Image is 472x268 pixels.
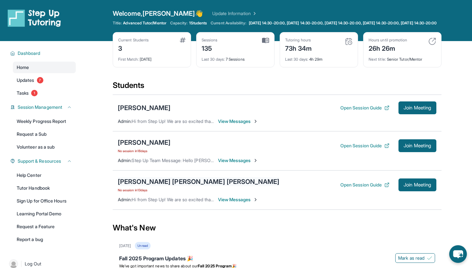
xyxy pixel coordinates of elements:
[404,183,431,187] span: Join Meeting
[118,197,132,202] span: Admin :
[18,158,61,164] span: Support & Resources
[25,261,41,267] span: Log Out
[285,57,308,62] span: Last 30 days :
[13,128,76,140] a: Request a Sub
[428,38,436,45] img: card
[113,214,441,242] div: What's New
[118,187,279,193] span: No session in 13 days
[249,21,437,26] span: [DATE] 14:30-20:00, [DATE] 14:30-20:00, [DATE] 14:30-20:00, [DATE] 14:30-20:00, [DATE] 14:30-20:00
[369,53,436,62] div: Senior Tutor/Mentor
[340,182,389,188] button: Open Session Guide
[118,118,132,124] span: Admin :
[218,118,258,125] span: View Messages
[118,158,132,163] span: Admin :
[119,243,131,248] div: [DATE]
[398,139,436,152] button: Join Meeting
[15,50,72,56] button: Dashboard
[17,77,34,83] span: Updates
[248,21,438,26] a: [DATE] 14:30-20:00, [DATE] 14:30-20:00, [DATE] 14:30-20:00, [DATE] 14:30-20:00, [DATE] 14:30-20:00
[285,53,353,62] div: 4h 29m
[13,141,76,153] a: Volunteer as a sub
[13,116,76,127] a: Weekly Progress Report
[113,80,441,94] div: Students
[18,104,62,110] span: Session Management
[13,62,76,73] a: Home
[202,43,218,53] div: 135
[118,138,170,147] div: [PERSON_NAME]
[37,77,43,83] span: 7
[113,9,203,18] span: Welcome, [PERSON_NAME] 👋
[340,105,389,111] button: Open Session Guide
[211,21,246,26] span: Current Availability:
[13,195,76,207] a: Sign Up for Office Hours
[8,9,61,27] img: logo
[13,169,76,181] a: Help Center
[119,255,435,264] div: Fall 2025 Program Updates 🎉
[21,260,22,268] span: |
[15,104,72,110] button: Session Management
[13,208,76,220] a: Learning Portal Demo
[170,21,188,26] span: Capacity:
[202,38,218,43] div: Sessions
[13,221,76,232] a: Request a Feature
[118,103,170,112] div: [PERSON_NAME]
[118,148,170,153] span: No session in 18 days
[212,10,257,17] a: Update Information
[253,197,258,202] img: Chevron-Right
[218,157,258,164] span: View Messages
[13,182,76,194] a: Tutor Handbook
[404,144,431,148] span: Join Meeting
[253,119,258,124] img: Chevron-Right
[285,43,312,53] div: 73h 34m
[13,87,76,99] a: Tasks1
[202,57,225,62] span: Last 30 days :
[398,178,436,191] button: Join Meeting
[118,57,139,62] span: First Match :
[189,21,207,26] span: 1 Students
[18,50,40,56] span: Dashboard
[285,38,312,43] div: Tutoring hours
[17,90,29,96] span: Tasks
[135,242,150,249] div: Unread
[253,158,258,163] img: Chevron-Right
[340,143,389,149] button: Open Session Guide
[395,253,435,263] button: Mark as read
[118,53,186,62] div: [DATE]
[262,38,269,43] img: card
[123,21,166,26] span: Advanced Tutor/Mentor
[118,43,149,53] div: 3
[202,53,269,62] div: 7 Sessions
[398,101,436,114] button: Join Meeting
[427,255,432,261] img: Mark as read
[31,90,38,96] span: 1
[17,64,29,71] span: Home
[449,245,467,263] button: chat-button
[369,57,386,62] span: Next title :
[404,106,431,110] span: Join Meeting
[118,38,149,43] div: Current Students
[118,177,279,186] div: [PERSON_NAME] [PERSON_NAME] [PERSON_NAME]
[369,38,407,43] div: Hours until promotion
[369,43,407,53] div: 26h 26m
[13,234,76,245] a: Report a bug
[251,10,257,17] img: Chevron Right
[13,74,76,86] a: Updates7
[15,158,72,164] button: Support & Resources
[113,21,122,26] span: Title:
[218,196,258,203] span: View Messages
[345,38,353,45] img: card
[180,38,186,43] img: card
[398,255,424,261] span: Mark as read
